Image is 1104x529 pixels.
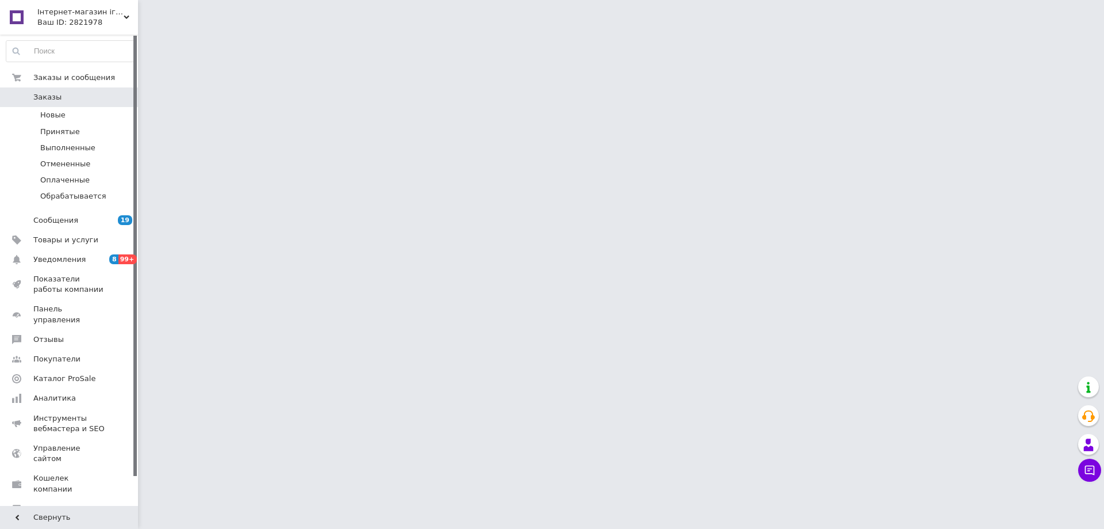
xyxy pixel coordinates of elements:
span: Показатели работы компании [33,274,106,295]
span: 8 [109,254,118,264]
span: Отмененные [40,159,90,169]
input: Поиск [6,41,135,62]
span: Обрабатывается [40,191,106,201]
button: Чат с покупателем [1078,459,1101,482]
span: Панель управления [33,304,106,325]
span: Інтернет-магазин іграшок DneprToys [37,7,124,17]
span: Сообщения [33,215,78,226]
span: Кошелек компании [33,473,106,494]
span: Заказы [33,92,62,102]
span: Отзывы [33,334,64,345]
span: 99+ [118,254,137,264]
span: Уведомления [33,254,86,265]
span: Заказы и сообщения [33,73,115,83]
span: Выполненные [40,143,95,153]
span: Новые [40,110,66,120]
span: Оплаченные [40,175,90,185]
span: Управление сайтом [33,443,106,464]
span: Каталог ProSale [33,374,95,384]
span: Покупатели [33,354,80,364]
span: 19 [118,215,132,225]
span: Маркет [33,504,63,514]
span: Аналитика [33,393,76,404]
div: Ваш ID: 2821978 [37,17,138,28]
span: Принятые [40,127,80,137]
span: Товары и услуги [33,235,98,245]
span: Инструменты вебмастера и SEO [33,413,106,434]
